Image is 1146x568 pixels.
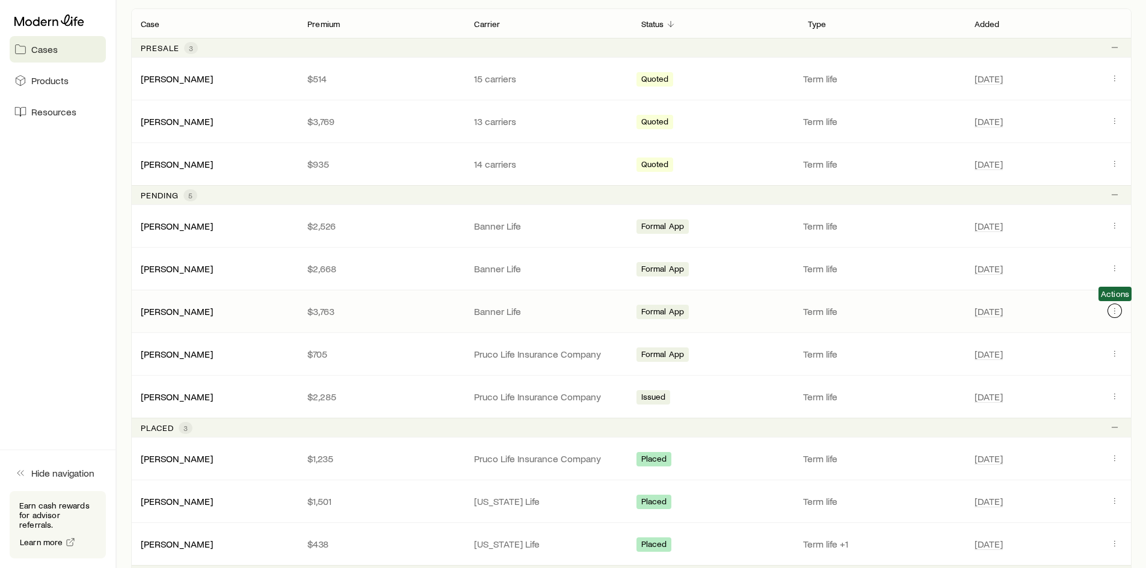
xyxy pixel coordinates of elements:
[975,19,1000,29] p: Added
[975,220,1003,232] span: [DATE]
[474,73,621,85] p: 15 carriers
[307,391,455,403] p: $2,285
[141,220,213,231] a: [PERSON_NAME]
[803,391,960,403] p: Term life
[641,221,685,234] span: Formal App
[803,348,960,360] p: Term life
[141,305,213,318] div: [PERSON_NAME]
[641,19,664,29] p: Status
[474,495,621,507] p: [US_STATE] Life
[141,43,179,53] p: Presale
[803,263,960,275] p: Term life
[141,263,213,274] a: [PERSON_NAME]
[307,220,455,232] p: $2,526
[803,538,960,550] p: Term life +1
[141,348,213,359] a: [PERSON_NAME]
[307,538,455,550] p: $438
[1101,289,1129,299] span: Actions
[141,423,174,433] p: Placed
[141,73,213,84] a: [PERSON_NAME]
[141,538,213,549] a: [PERSON_NAME]
[141,19,160,29] p: Case
[803,453,960,465] p: Term life
[474,348,621,360] p: Pruco Life Insurance Company
[141,495,213,507] a: [PERSON_NAME]
[975,538,1003,550] span: [DATE]
[141,348,213,361] div: [PERSON_NAME]
[474,453,621,465] p: Pruco Life Insurance Company
[803,305,960,317] p: Term life
[641,264,685,276] span: Formal App
[641,117,669,129] span: Quoted
[10,491,106,558] div: Earn cash rewards for advisor referrals.Learn more
[641,74,669,87] span: Quoted
[141,115,213,128] div: [PERSON_NAME]
[474,19,500,29] p: Carrier
[803,115,960,127] p: Term life
[141,495,213,508] div: [PERSON_NAME]
[307,263,455,275] p: $2,668
[141,73,213,85] div: [PERSON_NAME]
[141,115,213,127] a: [PERSON_NAME]
[307,495,455,507] p: $1,501
[474,538,621,550] p: [US_STATE] Life
[641,454,667,466] span: Placed
[474,115,621,127] p: 13 carriers
[803,220,960,232] p: Term life
[975,305,1003,317] span: [DATE]
[141,391,213,402] a: [PERSON_NAME]
[641,307,685,319] span: Formal App
[975,158,1003,170] span: [DATE]
[975,391,1003,403] span: [DATE]
[975,263,1003,275] span: [DATE]
[141,158,213,169] a: [PERSON_NAME]
[307,115,455,127] p: $3,769
[10,36,106,63] a: Cases
[474,391,621,403] p: Pruco Life Insurance Company
[141,305,213,317] a: [PERSON_NAME]
[10,99,106,125] a: Resources
[803,495,960,507] p: Term life
[10,460,106,486] button: Hide navigation
[641,496,667,509] span: Placed
[474,263,621,275] p: Banner Life
[307,19,340,29] p: Premium
[641,159,669,172] span: Quoted
[141,453,213,464] a: [PERSON_NAME]
[141,191,179,200] p: Pending
[141,220,213,233] div: [PERSON_NAME]
[975,73,1003,85] span: [DATE]
[641,349,685,362] span: Formal App
[307,73,455,85] p: $514
[474,305,621,317] p: Banner Life
[183,423,188,433] span: 3
[141,453,213,465] div: [PERSON_NAME]
[641,392,666,405] span: Issued
[307,348,455,360] p: $705
[975,453,1003,465] span: [DATE]
[10,67,106,94] a: Products
[808,19,827,29] p: Type
[307,453,455,465] p: $1,235
[474,220,621,232] p: Banner Life
[189,43,193,53] span: 3
[803,158,960,170] p: Term life
[141,263,213,275] div: [PERSON_NAME]
[31,75,69,87] span: Products
[141,391,213,403] div: [PERSON_NAME]
[141,538,213,551] div: [PERSON_NAME]
[188,191,193,200] span: 5
[31,106,76,118] span: Resources
[307,158,455,170] p: $935
[141,158,213,171] div: [PERSON_NAME]
[307,305,455,317] p: $3,763
[31,43,58,55] span: Cases
[31,467,94,479] span: Hide navigation
[20,538,63,546] span: Learn more
[803,73,960,85] p: Term life
[975,495,1003,507] span: [DATE]
[975,115,1003,127] span: [DATE]
[474,158,621,170] p: 14 carriers
[975,348,1003,360] span: [DATE]
[19,501,96,530] p: Earn cash rewards for advisor referrals.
